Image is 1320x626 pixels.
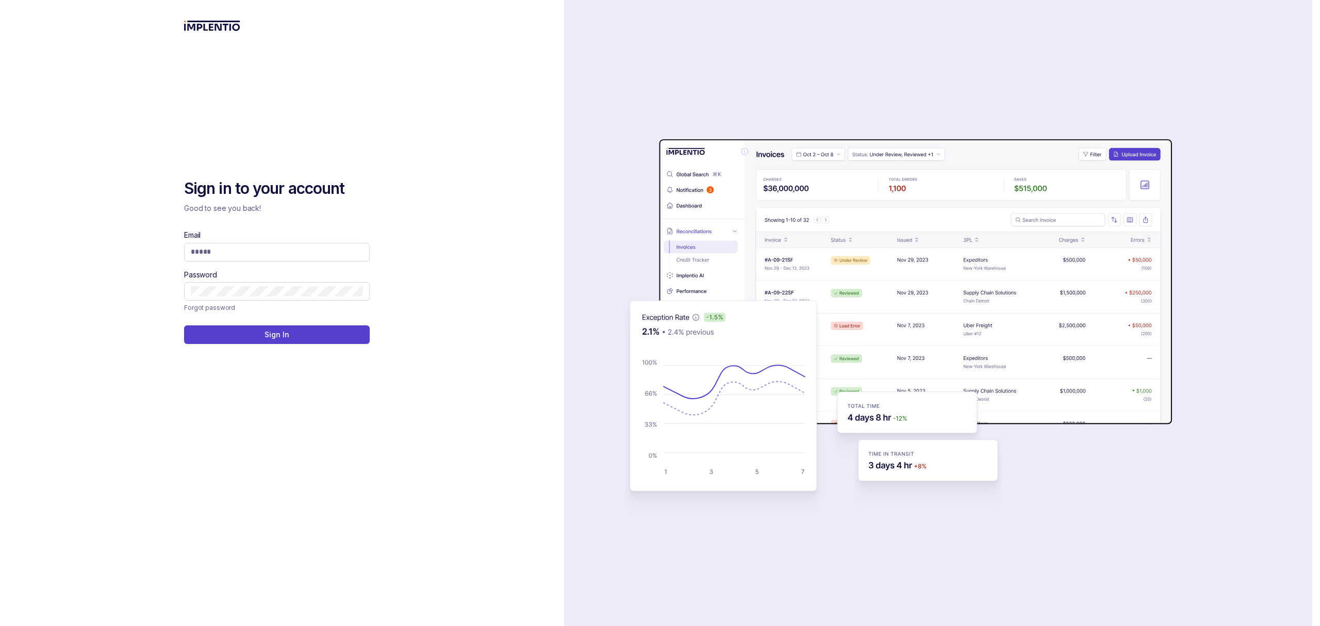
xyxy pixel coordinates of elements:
h2: Sign in to your account [184,178,370,199]
label: Email [184,230,201,240]
img: logo [184,21,240,31]
p: Sign In [265,330,289,340]
button: Sign In [184,325,370,344]
p: Good to see you back! [184,203,370,213]
a: Link Forgot password [184,303,235,313]
p: Forgot password [184,303,235,313]
img: signin-background.svg [593,107,1176,519]
label: Password [184,270,217,280]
